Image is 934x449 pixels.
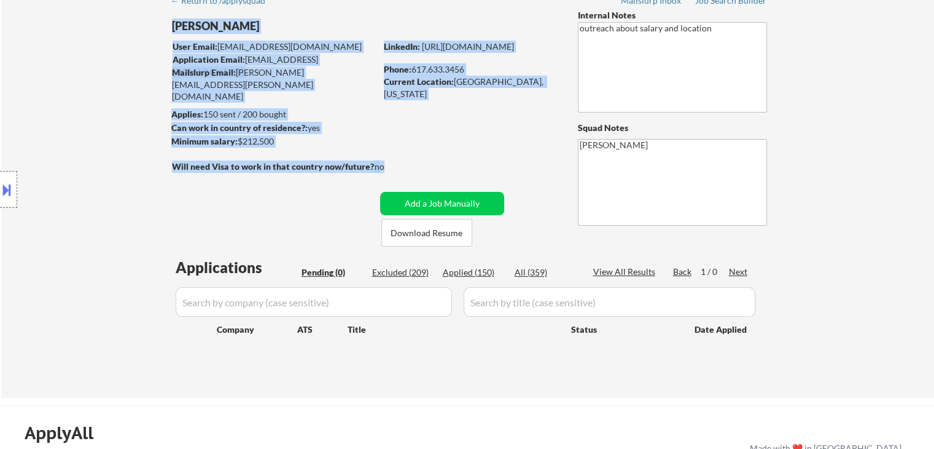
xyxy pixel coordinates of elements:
strong: Mailslurp Email: [172,67,236,77]
div: Status [571,318,677,340]
div: 150 sent / 200 bought [171,108,376,121]
div: ApplyAll [25,423,107,443]
strong: Will need Visa to work in that country now/future?: [172,161,376,172]
div: Back [673,266,693,278]
div: [EMAIL_ADDRESS][DOMAIN_NAME] [173,54,376,77]
strong: LinkedIn: [384,41,420,52]
div: 617.633.3456 [384,63,558,76]
div: [EMAIL_ADDRESS][DOMAIN_NAME] [173,41,376,53]
strong: Phone: [384,64,411,74]
div: ATS [297,324,348,336]
div: Company [217,324,297,336]
input: Search by title (case sensitive) [464,287,755,317]
div: Pending (0) [302,266,363,279]
div: Squad Notes [578,122,767,134]
strong: Application Email: [173,54,245,65]
div: Applications [176,260,297,275]
div: [GEOGRAPHIC_DATA], [US_STATE] [384,76,558,100]
div: $212,500 [171,135,376,148]
input: Search by company (case sensitive) [176,287,452,317]
div: Date Applied [695,324,749,336]
div: [PERSON_NAME][EMAIL_ADDRESS][PERSON_NAME][DOMAIN_NAME] [172,66,376,103]
div: Applied (150) [443,266,504,279]
div: [PERSON_NAME] [172,18,424,34]
div: All (359) [515,266,576,279]
strong: Current Location: [384,76,454,87]
div: no [375,161,410,173]
button: Add a Job Manually [380,192,504,215]
div: Internal Notes [578,9,767,22]
strong: User Email: [173,41,217,52]
div: View All Results [593,266,659,278]
div: Excluded (209) [372,266,434,279]
div: Title [348,324,559,336]
button: Download Resume [381,219,472,247]
div: yes [171,122,372,134]
strong: Can work in country of residence?: [171,122,308,133]
a: [URL][DOMAIN_NAME] [422,41,514,52]
div: Next [729,266,749,278]
div: 1 / 0 [701,266,729,278]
